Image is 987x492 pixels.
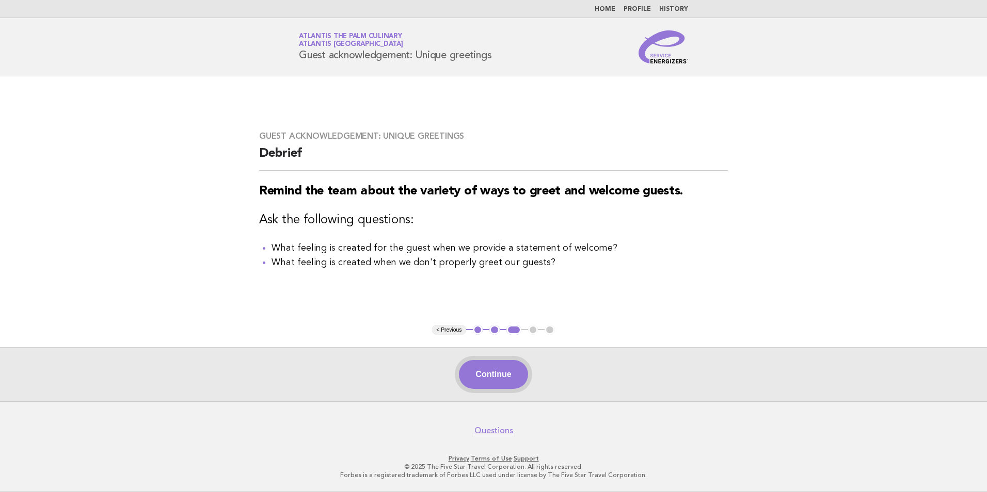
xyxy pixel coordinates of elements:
span: Atlantis [GEOGRAPHIC_DATA] [299,41,403,48]
h2: Debrief [259,145,728,171]
li: What feeling is created for the guest when we provide a statement of welcome? [272,241,728,255]
button: < Previous [432,325,466,335]
a: Profile [624,6,651,12]
a: Home [595,6,615,12]
strong: Remind the team about the variety of ways to greet and welcome guests. [259,185,683,198]
p: Forbes is a registered trademark of Forbes LLC used under license by The Five Star Travel Corpora... [178,471,809,479]
a: Questions [474,425,513,436]
h3: Guest acknowledgement: Unique greetings [259,131,728,141]
p: © 2025 The Five Star Travel Corporation. All rights reserved. [178,463,809,471]
button: 3 [506,325,521,335]
a: Atlantis The Palm CulinaryAtlantis [GEOGRAPHIC_DATA] [299,33,403,47]
h3: Ask the following questions: [259,212,728,228]
button: 2 [489,325,500,335]
button: 1 [473,325,483,335]
img: Service Energizers [639,30,688,63]
a: Support [514,455,539,462]
a: Terms of Use [471,455,512,462]
a: Privacy [449,455,469,462]
button: Continue [459,360,528,389]
a: History [659,6,688,12]
p: · · [178,454,809,463]
h1: Guest acknowledgement: Unique greetings [299,34,491,60]
li: What feeling is created when we don't properly greet our guests? [272,255,728,270]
